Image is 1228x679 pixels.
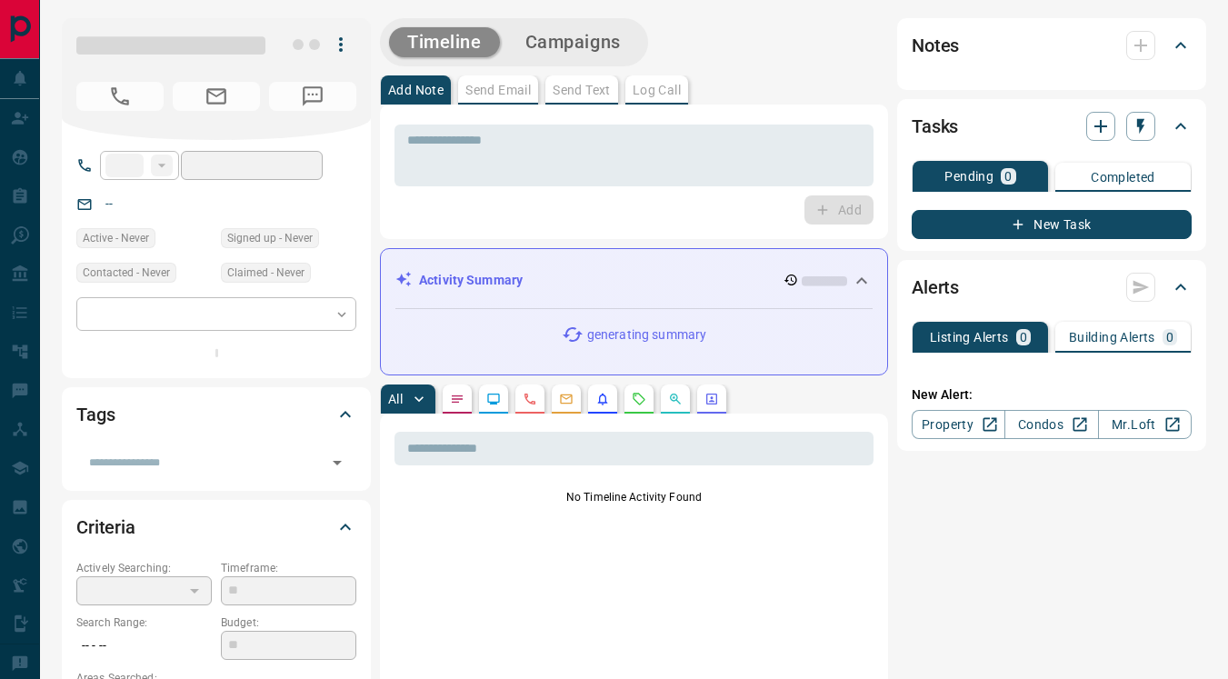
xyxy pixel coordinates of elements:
[507,27,639,57] button: Campaigns
[450,392,464,406] svg: Notes
[395,264,873,297] div: Activity Summary
[76,513,135,542] h2: Criteria
[1004,410,1098,439] a: Condos
[269,82,356,111] span: No Number
[1020,331,1027,344] p: 0
[912,273,959,302] h2: Alerts
[912,24,1192,67] div: Notes
[587,325,706,344] p: generating summary
[83,264,170,282] span: Contacted - Never
[221,614,356,631] p: Budget:
[76,82,164,111] span: No Number
[388,84,444,96] p: Add Note
[912,105,1192,148] div: Tasks
[76,505,356,549] div: Criteria
[221,560,356,576] p: Timeframe:
[394,489,874,505] p: No Timeline Activity Found
[912,112,958,141] h2: Tasks
[912,31,959,60] h2: Notes
[930,331,1009,344] p: Listing Alerts
[1166,331,1173,344] p: 0
[704,392,719,406] svg: Agent Actions
[523,392,537,406] svg: Calls
[76,400,115,429] h2: Tags
[227,264,305,282] span: Claimed - Never
[76,631,212,661] p: -- - --
[668,392,683,406] svg: Opportunities
[388,393,403,405] p: All
[324,450,350,475] button: Open
[76,393,356,436] div: Tags
[173,82,260,111] span: No Email
[419,271,523,290] p: Activity Summary
[389,27,500,57] button: Timeline
[912,265,1192,309] div: Alerts
[912,210,1192,239] button: New Task
[1091,171,1155,184] p: Completed
[486,392,501,406] svg: Lead Browsing Activity
[944,170,993,183] p: Pending
[595,392,610,406] svg: Listing Alerts
[559,392,574,406] svg: Emails
[912,385,1192,404] p: New Alert:
[1098,410,1192,439] a: Mr.Loft
[83,229,149,247] span: Active - Never
[76,560,212,576] p: Actively Searching:
[1004,170,1012,183] p: 0
[76,614,212,631] p: Search Range:
[105,196,113,211] a: --
[227,229,313,247] span: Signed up - Never
[632,392,646,406] svg: Requests
[912,410,1005,439] a: Property
[1069,331,1155,344] p: Building Alerts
